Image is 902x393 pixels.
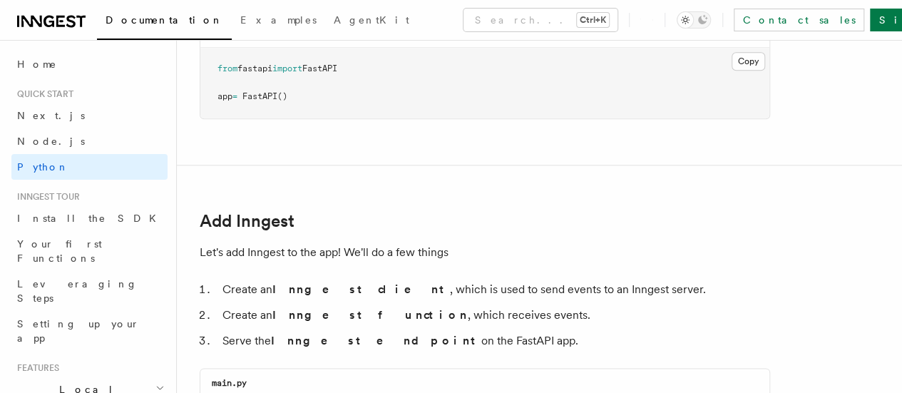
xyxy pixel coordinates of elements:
[302,63,337,73] span: FastAPI
[11,271,168,311] a: Leveraging Steps
[217,63,237,73] span: from
[272,63,302,73] span: import
[17,318,140,344] span: Setting up your app
[734,9,864,31] a: Contact sales
[11,191,80,203] span: Inngest tour
[217,91,232,101] span: app
[17,136,85,147] span: Node.js
[11,51,168,77] a: Home
[17,213,165,224] span: Install the SDK
[17,110,85,121] span: Next.js
[11,128,168,154] a: Node.js
[106,14,223,26] span: Documentation
[242,91,277,101] span: FastAPI
[577,13,609,27] kbd: Ctrl+K
[218,331,770,351] li: Serve the on the FastAPI app.
[97,4,232,40] a: Documentation
[17,238,102,264] span: Your first Functions
[232,91,237,101] span: =
[11,231,168,271] a: Your first Functions
[271,334,481,347] strong: Inngest endpoint
[11,154,168,180] a: Python
[232,4,325,39] a: Examples
[218,305,770,325] li: Create an , which receives events.
[277,91,287,101] span: ()
[11,362,59,374] span: Features
[200,243,770,262] p: Let's add Inngest to the app! We'll do a few things
[11,205,168,231] a: Install the SDK
[212,378,247,388] code: main.py
[237,63,272,73] span: fastapi
[272,308,468,322] strong: Inngest function
[732,52,765,71] button: Copy
[11,88,73,100] span: Quick start
[200,211,294,231] a: Add Inngest
[463,9,617,31] button: Search...Ctrl+K
[218,280,770,300] li: Create an , which is used to send events to an Inngest server.
[325,4,418,39] a: AgentKit
[17,57,57,71] span: Home
[11,311,168,351] a: Setting up your app
[11,103,168,128] a: Next.js
[17,278,138,304] span: Leveraging Steps
[334,14,409,26] span: AgentKit
[240,14,317,26] span: Examples
[17,161,69,173] span: Python
[677,11,711,29] button: Toggle dark mode
[272,282,450,296] strong: Inngest client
